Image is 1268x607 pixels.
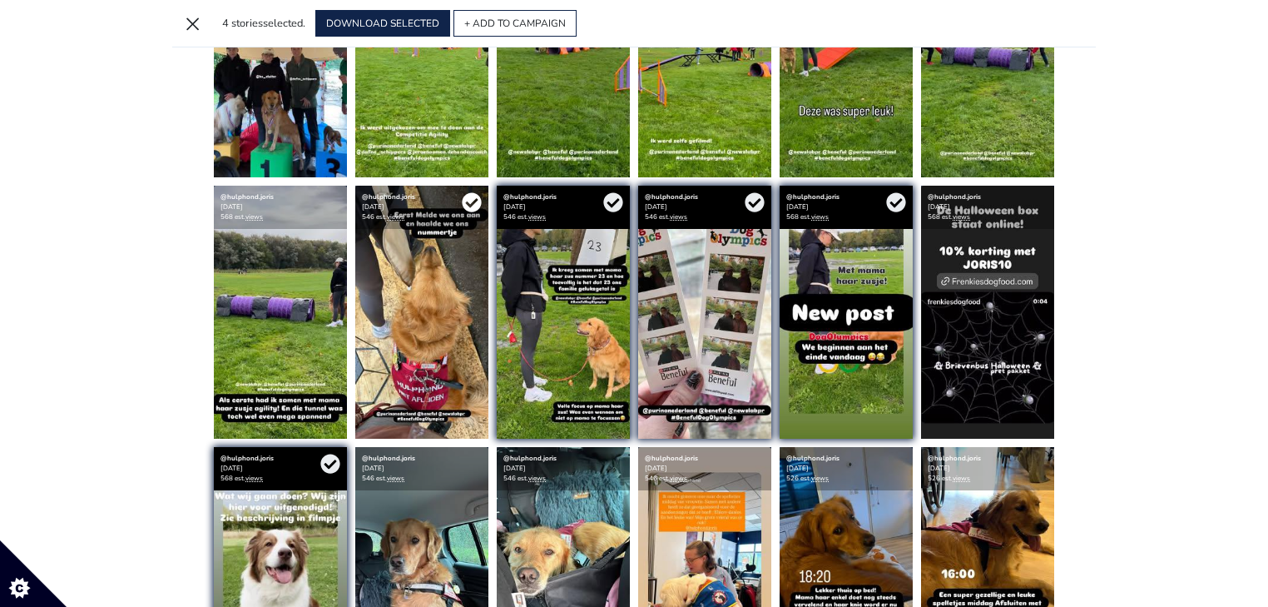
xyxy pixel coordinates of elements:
div: [DATE] 568 est. [780,186,913,229]
a: @hulphond.joris [362,192,415,202]
a: @hulphond.joris [786,454,840,463]
button: + ADD TO CAMPAIGN [453,10,577,37]
button: DOWNLOAD SELECTED [315,10,450,37]
a: @hulphond.joris [928,454,981,463]
a: @hulphond.joris [362,454,415,463]
div: selected. [222,16,305,32]
a: views [670,474,687,483]
a: views [245,212,263,221]
a: views [953,212,970,221]
div: [DATE] 568 est. [214,447,347,490]
a: views [387,474,404,483]
a: @hulphond.joris [220,192,274,202]
a: @hulphond.joris [220,454,274,463]
a: @hulphond.joris [645,192,698,202]
a: @hulphond.joris [928,192,981,202]
a: @hulphond.joris [786,192,840,202]
div: [DATE] 546 est. [638,447,771,490]
div: [DATE] 546 est. [355,186,488,229]
a: views [245,474,263,483]
div: [DATE] 546 est. [638,186,771,229]
span: stories [231,16,263,31]
a: @hulphond.joris [503,454,557,463]
div: [DATE] 526 est. [780,447,913,490]
span: 4 [222,16,229,31]
a: views [811,212,829,221]
a: views [387,212,404,221]
a: views [528,474,546,483]
div: [DATE] 526 est. [921,447,1054,490]
a: views [528,212,546,221]
button: × [179,10,206,37]
a: @hulphond.joris [503,192,557,202]
div: [DATE] 568 est. [214,186,347,229]
div: [DATE] 568 est. [921,186,1054,229]
a: views [811,474,829,483]
a: views [670,212,687,221]
a: @hulphond.joris [645,454,698,463]
div: [DATE] 546 est. [497,447,630,490]
div: [DATE] 546 est. [355,447,488,490]
div: [DATE] 546 est. [497,186,630,229]
a: views [953,474,970,483]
